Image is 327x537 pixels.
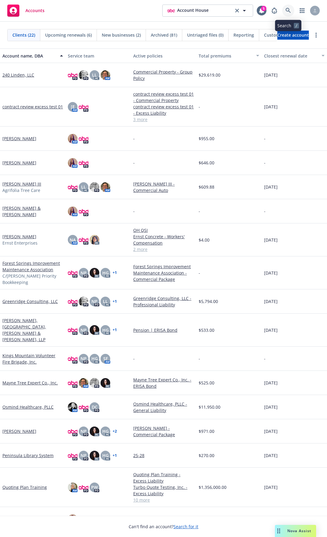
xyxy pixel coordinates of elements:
[2,233,36,240] a: [PERSON_NAME]
[133,116,194,123] a: 3 more
[264,72,278,78] span: [DATE]
[133,471,194,484] a: Quoting Plan Training - Excess Liability
[133,497,194,503] a: 10 more
[91,298,97,305] span: NP
[79,102,88,112] img: photo
[90,451,99,460] img: photo
[102,428,109,434] span: HG
[90,268,99,278] img: photo
[133,263,194,282] a: Forest Springs Improvement Maintenance Association - Commercial Package
[68,325,78,335] img: photo
[264,104,278,110] span: [DATE]
[199,237,210,243] span: $4.00
[103,355,108,362] span: SF
[264,53,318,59] div: Closest renewal date
[2,260,63,273] a: Forest Springs Improvement Maintenance Association
[199,327,214,333] span: $533.00
[79,158,88,168] img: photo
[199,452,214,459] span: $270.00
[68,297,78,306] img: photo
[275,525,282,537] div: Drag to move
[81,428,87,434] span: NP
[79,402,88,412] img: photo
[81,184,86,190] span: LL
[90,325,99,335] img: photo
[133,327,194,333] a: Pension | ERISA Bond
[199,160,214,166] span: $646.00
[199,104,200,110] span: -
[264,327,278,333] span: [DATE]
[312,31,320,39] a: more
[90,235,99,245] img: photo
[81,355,87,362] span: NP
[133,104,194,116] a: contract review excess test 01 - Excess Liability
[264,484,278,490] span: [DATE]
[68,451,78,460] img: photo
[199,298,218,305] span: $5,794.00
[79,70,88,80] img: photo
[68,268,78,278] img: photo
[25,8,45,13] span: Accounts
[81,452,87,459] span: NP
[199,135,214,142] span: $955.00
[79,206,88,216] img: photo
[277,31,309,40] a: Create account
[151,32,177,38] span: Archived (81)
[264,380,278,386] span: [DATE]
[199,270,200,276] span: -
[68,378,78,388] img: photo
[68,182,78,192] img: photo
[199,184,214,190] span: $609.88
[68,134,78,143] img: photo
[133,208,135,214] span: -
[264,270,278,276] span: [DATE]
[90,182,99,192] img: photo
[277,29,309,41] span: Create account
[264,160,266,166] span: -
[133,484,194,497] a: Turbo Quote Testing, Inc. - Excess Liability
[90,427,99,436] img: photo
[79,514,88,524] img: photo
[199,404,220,410] span: $11,950.00
[103,298,108,305] span: LL
[2,160,36,166] a: [PERSON_NAME]
[264,298,278,305] span: [DATE]
[2,205,63,218] a: [PERSON_NAME] & [PERSON_NAME]
[68,483,78,492] img: photo
[2,187,40,193] span: Agrifolia Tree Care
[264,237,278,243] span: [DATE]
[12,32,35,38] span: Clients (22)
[196,48,262,63] button: Total premiums
[90,378,99,388] img: photo
[133,181,194,193] a: [PERSON_NAME] III - Commercial Auto
[92,404,97,410] span: DC
[2,72,34,78] a: 240 Linden, LLC
[133,91,194,104] a: contract review excess test 01 - Commercial Property
[68,514,78,524] img: photo
[68,427,78,436] img: photo
[199,484,226,490] span: $1,356,000.00
[101,182,110,192] img: photo
[261,6,266,11] div: 5
[2,181,41,187] a: [PERSON_NAME] III
[102,32,141,38] span: New businesses (2)
[79,378,88,388] img: photo
[177,7,209,14] span: Account House
[70,237,76,243] span: NA
[2,484,47,490] a: Quoting Plan Training
[282,5,294,17] a: Search
[2,428,36,434] a: [PERSON_NAME]
[264,404,278,410] span: [DATE]
[71,104,75,110] span: [E
[68,206,78,216] img: photo
[199,428,214,434] span: $971.00
[2,404,54,410] a: Osmind Healthcare, PLLC
[2,104,63,110] a: contract review excess test 01
[2,298,58,305] a: Greenridge Consulting, LLC
[173,524,198,529] a: Search for it
[2,352,63,365] a: Kings Mountain Volunteer Fire Brigade, Inc.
